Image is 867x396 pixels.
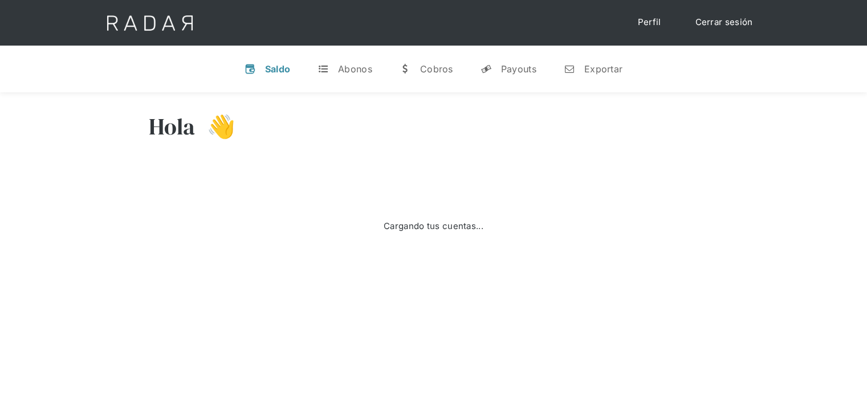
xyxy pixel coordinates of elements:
div: Payouts [501,63,536,75]
div: y [481,63,492,75]
div: Cobros [420,63,453,75]
div: t [318,63,329,75]
div: n [564,63,575,75]
h3: 👋 [196,112,235,141]
a: Cerrar sesión [684,11,764,34]
div: Saldo [265,63,291,75]
h3: Hola [149,112,196,141]
div: w [400,63,411,75]
div: v [245,63,256,75]
div: Exportar [584,63,622,75]
div: Abonos [338,63,372,75]
a: Perfil [626,11,673,34]
div: Cargando tus cuentas... [384,220,483,233]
